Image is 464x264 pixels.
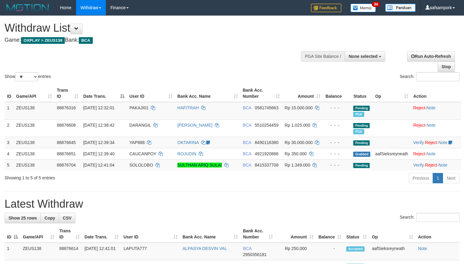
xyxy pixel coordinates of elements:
td: 5 [5,159,14,171]
td: 3 [5,137,14,148]
th: Amount: activate to sort column ascending [282,85,323,102]
div: - - - [325,105,348,111]
a: Show 25 rows [5,213,41,223]
a: ALPASYA DESVIN VAL [183,246,227,251]
a: Note [438,140,448,145]
span: DARANGIL [129,123,151,128]
a: CSV [59,213,75,223]
th: Date Trans.: activate to sort column descending [81,85,127,102]
th: Date Trans.: activate to sort column ascending [82,225,121,243]
td: ZEUS138 [14,119,54,137]
span: 88876645 [57,140,76,145]
th: Bank Acc. Number: activate to sort column ascending [240,85,282,102]
img: MOTION_logo.png [5,3,51,12]
td: · [411,102,461,120]
label: Search: [400,213,459,222]
td: · · [411,159,461,171]
a: Note [427,105,436,110]
div: PGA Site Balance / [301,51,345,62]
th: Bank Acc. Number: activate to sort column ascending [240,225,275,243]
span: Pending [353,140,370,146]
a: [PERSON_NAME] [177,123,212,128]
input: Search: [416,213,459,222]
span: [DATE] 12:39:34 [83,140,114,145]
div: - - - [325,122,348,128]
td: ZEUS138 [14,159,54,171]
span: Copy 2950356181 to clipboard [243,252,267,257]
a: Reject [425,163,437,167]
span: None selected [349,54,378,59]
span: Show 25 rows [9,216,37,220]
th: Status: activate to sort column ascending [344,225,369,243]
label: Show entries [5,72,51,81]
span: YAP888 [129,140,145,145]
span: 88876704 [57,163,76,167]
span: Pending [353,106,370,111]
a: Note [427,123,436,128]
select: Showentries [15,72,38,81]
a: Verify [413,140,424,145]
a: 1 [433,173,443,183]
a: HAFITRAH [177,105,199,110]
a: Copy [40,213,59,223]
td: ZEUS138 [14,148,54,159]
span: CSV [63,216,72,220]
td: · [411,119,461,137]
span: BCA [243,123,251,128]
span: [DATE] 12:32:01 [83,105,114,110]
h1: Latest Withdraw [5,198,459,210]
td: [DATE] 12:41:01 [82,243,121,260]
div: Showing 1 to 5 of 5 entries [5,172,189,181]
span: [DATE] 12:39:40 [83,151,114,156]
button: None selected [345,51,385,62]
span: Rp 30.000.000 [285,140,313,145]
th: Op: activate to sort column ascending [373,85,411,102]
td: aafSieksreyneath [369,243,415,260]
td: - [316,243,344,260]
td: ZEUS138 [20,243,57,260]
th: Action [411,85,461,102]
td: ZEUS138 [14,102,54,120]
span: BCA [243,163,251,167]
div: - - - [325,139,348,146]
th: Bank Acc. Name: activate to sort column ascending [175,85,240,102]
span: Marked by aafnoeunsreypich [353,129,364,134]
span: BCA [243,151,251,156]
a: Reject [413,105,425,110]
span: 34 [372,2,380,7]
a: Note [438,163,448,167]
div: - - - [325,151,348,157]
th: Bank Acc. Name: activate to sort column ascending [180,225,240,243]
span: Grabbed [353,152,370,157]
span: BCA [243,246,251,251]
span: Rp 15.000.000 [285,105,313,110]
a: SULTHAN ARIQ SULAI [177,163,222,167]
span: Rp 1.349.000 [285,163,310,167]
span: BCA [243,140,251,145]
th: ID [5,85,14,102]
a: Stop [438,62,455,72]
a: ROJUDIN [177,151,196,156]
a: OKTARINA [177,140,199,145]
span: BCA [79,37,92,44]
th: Trans ID: activate to sort column ascending [57,225,82,243]
span: OXPLAY > ZEUS138 [21,37,65,44]
span: Marked by aafnoeunsreypich [353,112,364,117]
span: Rp 1.025.000 [285,123,310,128]
span: PAKAJI01 [129,105,148,110]
th: Trans ID: activate to sort column ascending [54,85,81,102]
span: [DATE] 12:41:04 [83,163,114,167]
th: Game/API: activate to sort column ascending [14,85,54,102]
span: Accepted [346,246,365,252]
th: Game/API: activate to sort column ascending [20,225,57,243]
a: Note [418,246,427,251]
img: Feedback.jpg [311,4,341,12]
a: Reject [425,140,437,145]
img: Button%20Memo.svg [351,4,376,12]
th: User ID: activate to sort column ascending [121,225,180,243]
span: Pending [353,123,370,128]
span: CAUCANPOY [129,151,156,156]
th: Balance: activate to sort column ascending [316,225,344,243]
th: Action [416,225,459,243]
td: aafSieksreyneath [373,148,411,159]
